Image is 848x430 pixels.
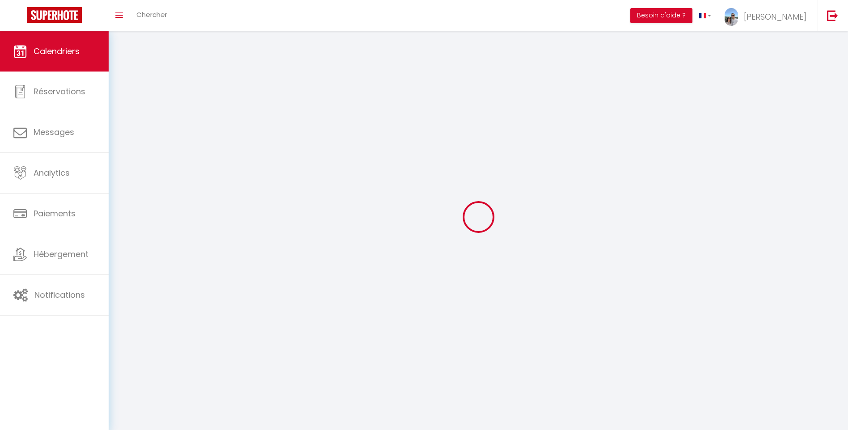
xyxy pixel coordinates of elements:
[34,249,89,260] span: Hébergement
[827,10,838,21] img: logout
[725,8,738,26] img: ...
[34,126,74,138] span: Messages
[27,7,82,23] img: Super Booking
[136,10,167,19] span: Chercher
[744,11,806,22] span: [PERSON_NAME]
[630,8,692,23] button: Besoin d'aide ?
[34,208,76,219] span: Paiements
[34,289,85,300] span: Notifications
[34,167,70,178] span: Analytics
[34,86,85,97] span: Réservations
[34,46,80,57] span: Calendriers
